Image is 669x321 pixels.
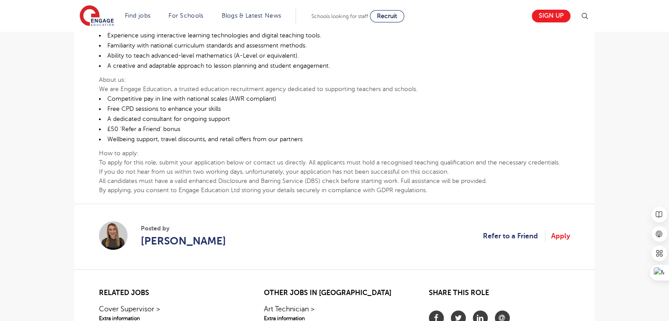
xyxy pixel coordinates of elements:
li: Wellbeing support, travel discounts, and retail offers from our partners [99,134,570,144]
li: Familiarity with national curriculum standards and assessment methods. [99,40,570,51]
li: Free CPD sessions to enhance your skills [99,104,570,114]
a: Recruit [370,10,404,22]
li: A creative and adaptable approach to lesson planning and student engagement. [99,61,570,71]
a: Blogs & Latest News [222,12,281,19]
p: If you do not hear from us within two working days, unfortunately, your application has not been ... [99,167,570,176]
li: A dedicated consultant for ongoing support [99,114,570,124]
li: £50 ‘Refer a Friend’ bonus [99,124,570,134]
b: About us: [99,77,126,83]
span: Schools looking for staff [311,13,368,19]
a: Find jobs [125,12,151,19]
h2: Share this role [429,289,570,302]
span: Recruit [377,13,397,19]
b: By applying, you consent to Engage Education Ltd storing your details securely in compliance with... [99,187,427,193]
a: Refer to a Friend [483,230,545,242]
p: All candidates must have a valid enhanced Disclosure and Barring Service (DBS) check before start... [99,176,570,186]
img: Engage Education [80,5,114,27]
p: We are Engage Education, a trusted education recruitment agency dedicated to supporting teachers ... [99,84,570,94]
a: Apply [551,230,570,242]
span: Posted by [141,224,226,233]
h2: Other jobs in [GEOGRAPHIC_DATA] [264,289,405,297]
a: [PERSON_NAME] [141,233,226,249]
li: Experience using interactive learning technologies and digital teaching tools. [99,30,570,40]
li: Ability to teach advanced-level mathematics (A-Level or equivalent). [99,51,570,61]
a: For Schools [168,12,203,19]
li: Competitive pay in line with national scales (AWR compliant) [99,94,570,104]
p: To apply for this role, submit your application below or contact us directly. All applicants must... [99,158,570,167]
a: Sign up [532,10,570,22]
b: How to apply: [99,150,139,157]
h2: Related jobs [99,289,240,297]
